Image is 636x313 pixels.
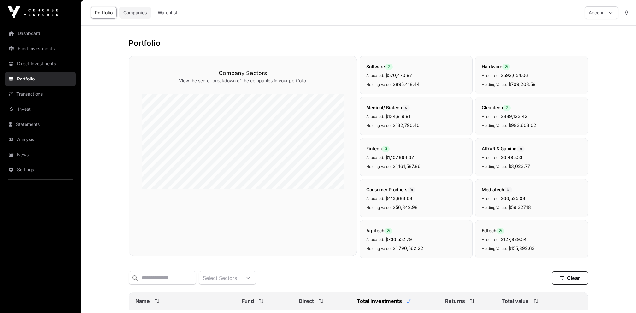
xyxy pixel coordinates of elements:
[385,196,412,201] span: $413,983.68
[393,245,423,251] span: $1,790,562.22
[482,64,510,69] span: Hardware
[393,204,418,210] span: $56,842.98
[242,297,254,305] span: Fund
[482,228,504,233] span: Edtech
[5,102,76,116] a: Invest
[5,57,76,71] a: Direct Investments
[366,105,410,110] span: Medical/ Biotech
[357,297,402,305] span: Total Investments
[366,146,390,151] span: Fintech
[508,245,535,251] span: $155,892.63
[5,87,76,101] a: Transactions
[502,297,529,305] span: Total value
[366,237,384,242] span: Allocated:
[482,164,507,169] span: Holding Value:
[445,297,465,305] span: Returns
[366,73,384,78] span: Allocated:
[5,72,76,86] a: Portfolio
[393,122,420,128] span: $132,790.40
[91,7,117,19] a: Portfolio
[5,42,76,56] a: Fund Investments
[482,196,499,201] span: Allocated:
[385,114,410,119] span: $134,919.91
[501,237,527,242] span: $127,929.54
[142,78,344,84] p: View the sector breakdown of the companies in your portfolio.
[482,73,499,78] span: Allocated:
[482,237,499,242] span: Allocated:
[366,82,392,87] span: Holding Value:
[199,271,241,284] div: Select Sectors
[142,69,344,78] h3: Company Sectors
[5,117,76,131] a: Statements
[129,38,588,48] h1: Portfolio
[501,155,522,160] span: $6,495.53
[501,196,525,201] span: $66,525.08
[585,6,618,19] button: Account
[385,155,414,160] span: $1,107,864.67
[508,163,530,169] span: $3,023.77
[482,205,507,210] span: Holding Value:
[299,297,314,305] span: Direct
[508,122,536,128] span: $983,603.02
[366,123,392,128] span: Holding Value:
[366,114,384,119] span: Allocated:
[119,7,151,19] a: Companies
[135,297,150,305] span: Name
[8,6,58,19] img: Icehouse Ventures Logo
[393,81,420,87] span: $895,418.44
[501,73,528,78] span: $592,654.06
[5,133,76,146] a: Analysis
[482,246,507,251] span: Holding Value:
[366,187,415,192] span: Consumer Products
[482,146,525,151] span: AR/VR & Gaming
[154,7,182,19] a: Watchlist
[366,246,392,251] span: Holding Value:
[508,81,536,87] span: $709,208.59
[366,196,384,201] span: Allocated:
[385,237,412,242] span: $736,552.79
[482,123,507,128] span: Holding Value:
[366,228,392,233] span: Agritech
[482,82,507,87] span: Holding Value:
[5,27,76,40] a: Dashboard
[501,114,527,119] span: $889,123.42
[385,73,412,78] span: $570,470.97
[482,155,499,160] span: Allocated:
[5,148,76,162] a: News
[366,64,393,69] span: Software
[482,114,499,119] span: Allocated:
[552,271,588,285] button: Clear
[5,163,76,177] a: Settings
[366,164,392,169] span: Holding Value:
[482,105,511,110] span: Cleantech
[366,155,384,160] span: Allocated:
[482,187,512,192] span: Mediatech
[508,204,531,210] span: $59,327.18
[393,163,421,169] span: $1,161,587.86
[366,205,392,210] span: Holding Value:
[604,283,636,313] iframe: Chat Widget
